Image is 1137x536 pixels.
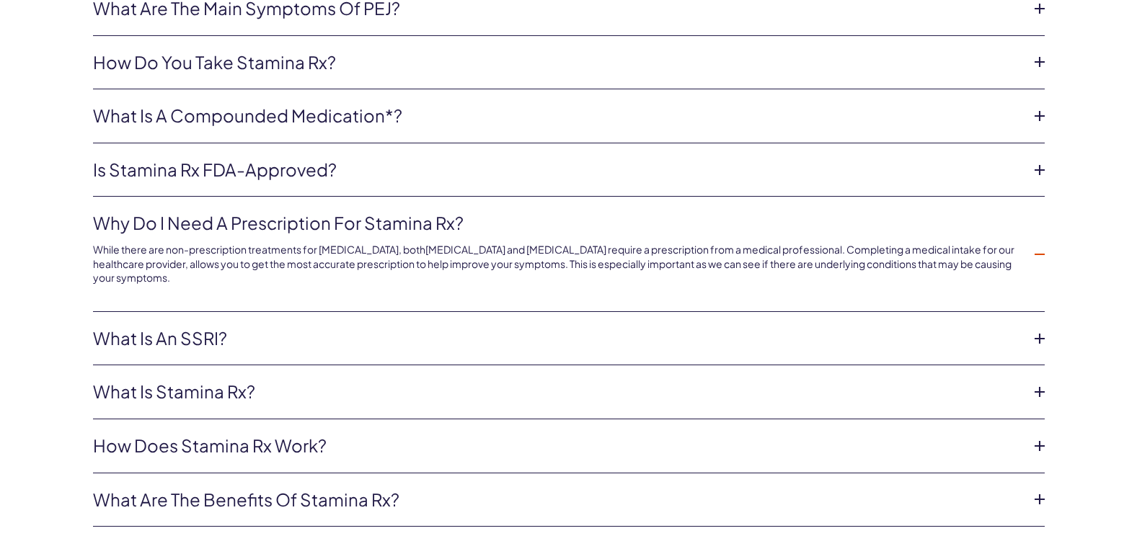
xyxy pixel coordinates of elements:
[93,158,1022,182] a: Is Stamina Rx FDA-approved?
[93,326,1022,351] a: What is an SSRI?
[93,243,1014,284] span: [MEDICAL_DATA] and [MEDICAL_DATA] require a prescription from a medical professional. Completing ...
[93,488,1022,512] a: What are the benefits of Stamina Rx?
[93,104,1022,128] a: What is a compounded medication*?
[93,50,1022,75] a: How do you take Stamina Rx?
[93,380,1022,404] a: What is Stamina Rx?
[93,211,1022,236] a: Why do I need a prescription for Stamina Rx?
[93,434,1022,458] a: How does Stamina Rx work?
[93,243,425,256] span: While there are non-prescription treatments for [MEDICAL_DATA], both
